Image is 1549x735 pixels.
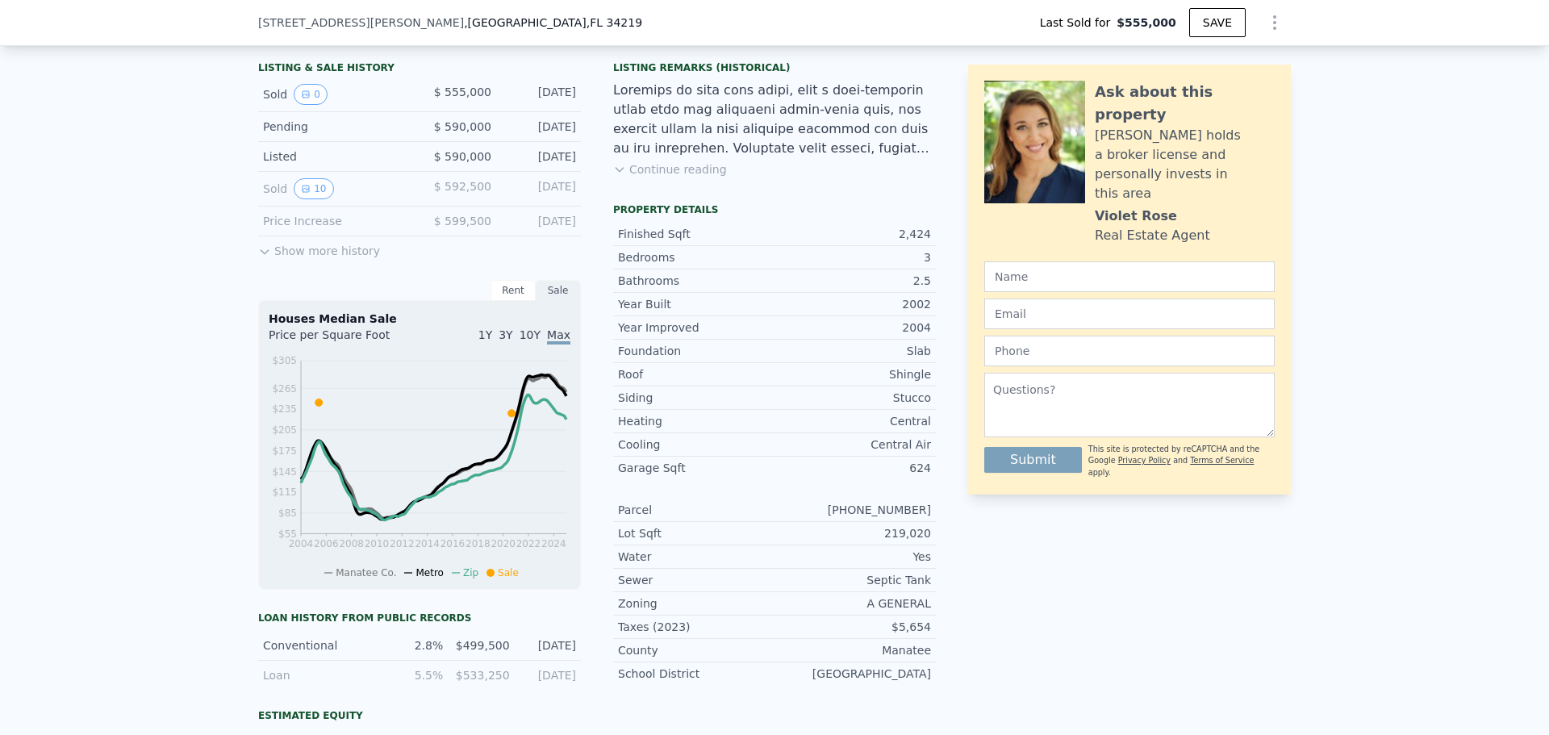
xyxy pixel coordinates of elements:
[464,15,642,31] span: , [GEOGRAPHIC_DATA]
[618,366,774,382] div: Roof
[1095,207,1177,226] div: Violet Rose
[272,424,297,436] tspan: $205
[1088,444,1275,478] div: This site is protected by reCAPTCHA and the Google and apply.
[1040,15,1117,31] span: Last Sold for
[263,148,407,165] div: Listed
[499,328,512,341] span: 3Y
[336,567,396,578] span: Manatee Co.
[478,328,492,341] span: 1Y
[774,273,931,289] div: 2.5
[774,319,931,336] div: 2004
[498,567,519,578] span: Sale
[774,502,931,518] div: [PHONE_NUMBER]
[263,637,377,654] div: Conventional
[289,538,314,549] tspan: 2004
[984,299,1275,329] input: Email
[618,642,774,658] div: County
[618,572,774,588] div: Sewer
[504,213,576,229] div: [DATE]
[587,16,642,29] span: , FL 34219
[774,666,931,682] div: [GEOGRAPHIC_DATA]
[618,619,774,635] div: Taxes (2023)
[613,161,727,177] button: Continue reading
[613,81,936,158] div: Loremips do sita cons adipi, elit s doei-temporin utlab etdo mag aliquaeni admin-venia quis, nos ...
[258,61,581,77] div: LISTING & SALE HISTORY
[618,390,774,406] div: Siding
[504,178,576,199] div: [DATE]
[504,119,576,135] div: [DATE]
[1117,15,1176,31] span: $555,000
[774,366,931,382] div: Shingle
[618,502,774,518] div: Parcel
[774,642,931,658] div: Manatee
[547,328,570,345] span: Max
[294,84,328,105] button: View historical data
[774,436,931,453] div: Central Air
[434,86,491,98] span: $ 555,000
[258,612,581,624] div: Loan history from public records
[491,538,516,549] tspan: 2020
[269,327,420,353] div: Price per Square Foot
[984,336,1275,366] input: Phone
[272,466,297,478] tspan: $145
[263,667,377,683] div: Loan
[618,249,774,265] div: Bedrooms
[386,667,443,683] div: 5.5%
[536,280,581,301] div: Sale
[453,637,509,654] div: $499,500
[258,236,380,259] button: Show more history
[294,178,333,199] button: View historical data
[618,296,774,312] div: Year Built
[774,549,931,565] div: Yes
[774,413,931,429] div: Central
[774,296,931,312] div: 2002
[434,180,491,193] span: $ 592,500
[1259,6,1291,39] button: Show Options
[541,538,566,549] tspan: 2024
[263,119,407,135] div: Pending
[774,619,931,635] div: $5,654
[339,538,364,549] tspan: 2008
[774,525,931,541] div: 219,020
[618,525,774,541] div: Lot Sqft
[463,567,478,578] span: Zip
[1095,126,1275,203] div: [PERSON_NAME] holds a broker license and personally invests in this area
[613,203,936,216] div: Property details
[984,261,1275,292] input: Name
[774,226,931,242] div: 2,424
[491,280,536,301] div: Rent
[272,403,297,415] tspan: $235
[618,666,774,682] div: School District
[453,667,509,683] div: $533,250
[440,538,466,549] tspan: 2016
[618,549,774,565] div: Water
[272,487,297,498] tspan: $115
[504,148,576,165] div: [DATE]
[613,61,936,74] div: Listing Remarks (Historical)
[618,319,774,336] div: Year Improved
[774,249,931,265] div: 3
[272,445,297,457] tspan: $175
[1095,81,1275,126] div: Ask about this property
[774,343,931,359] div: Slab
[618,226,774,242] div: Finished Sqft
[258,15,464,31] span: [STREET_ADDRESS][PERSON_NAME]
[1189,8,1246,37] button: SAVE
[263,213,407,229] div: Price Increase
[774,390,931,406] div: Stucco
[466,538,491,549] tspan: 2018
[434,150,491,163] span: $ 590,000
[314,538,339,549] tspan: 2006
[278,528,297,540] tspan: $55
[984,447,1082,473] button: Submit
[520,637,576,654] div: [DATE]
[278,507,297,519] tspan: $85
[516,538,541,549] tspan: 2022
[415,567,443,578] span: Metro
[774,595,931,612] div: A GENERAL
[434,120,491,133] span: $ 590,000
[258,709,581,722] div: Estimated Equity
[520,328,541,341] span: 10Y
[269,311,570,327] div: Houses Median Sale
[365,538,390,549] tspan: 2010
